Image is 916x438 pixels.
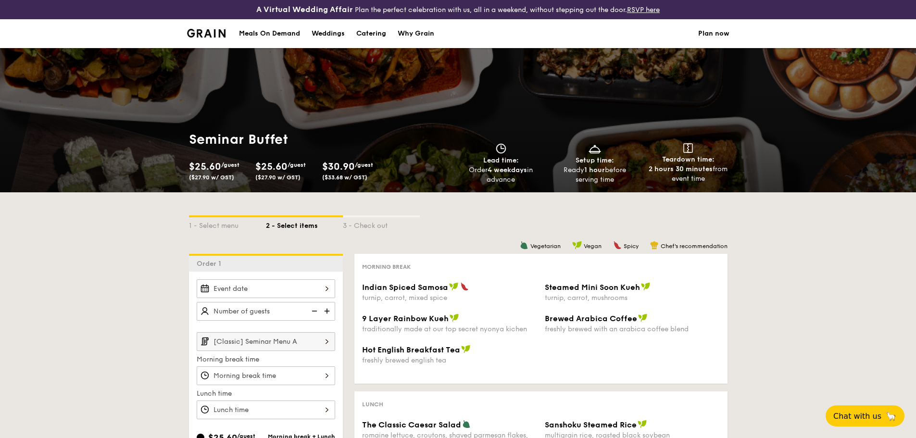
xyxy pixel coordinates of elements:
[362,294,537,302] div: turnip, carrot, mixed spice
[343,217,420,231] div: 3 - Check out
[572,241,582,250] img: icon-vegan.f8ff3823.svg
[552,165,638,185] div: Ready before serving time
[256,4,353,15] h4: A Virtual Wedding Affair
[319,332,335,350] img: icon-chevron-right.3c0dfbd6.svg
[362,283,448,292] span: Indian Spiced Samosa
[322,174,367,181] span: ($33.68 w/ GST)
[233,19,306,48] a: Meals On Demand
[189,131,381,148] h1: Seminar Buffet
[189,174,234,181] span: ($27.90 w/ GST)
[351,19,392,48] a: Catering
[239,19,300,48] div: Meals On Demand
[584,166,605,174] strong: 1 hour
[398,19,434,48] div: Why Grain
[641,282,651,291] img: icon-vegan.f8ff3823.svg
[649,165,713,173] strong: 2 hours 30 minutes
[545,420,637,429] span: Sanshoku Steamed Rice
[494,143,508,154] img: icon-clock.2db775ea.svg
[255,174,301,181] span: ($27.90 w/ GST)
[545,283,640,292] span: Steamed Mini Soon Kueh
[355,162,373,168] span: /guest
[288,162,306,168] span: /guest
[545,294,720,302] div: turnip, carrot, mushrooms
[461,345,471,353] img: icon-vegan.f8ff3823.svg
[833,412,881,421] span: Chat with us
[638,420,647,428] img: icon-vegan.f8ff3823.svg
[306,19,351,48] a: Weddings
[662,155,715,163] span: Teardown time:
[306,302,321,320] img: icon-reduce.1d2dbef1.svg
[450,313,459,322] img: icon-vegan.f8ff3823.svg
[197,260,225,268] span: Order 1
[362,263,411,270] span: Morning break
[362,420,461,429] span: The Classic Caesar Salad
[645,164,731,184] div: from event time
[627,6,660,14] a: RSVP here
[197,366,335,385] input: Morning break time
[624,243,639,250] span: Spicy
[576,156,614,164] span: Setup time:
[197,279,335,298] input: Event date
[321,302,335,320] img: icon-add.58712e84.svg
[362,325,537,333] div: traditionally made at our top secret nyonya kichen
[488,166,527,174] strong: 4 weekdays
[613,241,622,250] img: icon-spicy.37a8142b.svg
[460,282,469,291] img: icon-spicy.37a8142b.svg
[650,241,659,250] img: icon-chef-hat.a58ddaea.svg
[462,420,471,428] img: icon-vegetarian.fe4039eb.svg
[826,405,904,426] button: Chat with us🦙
[221,162,239,168] span: /guest
[322,161,355,173] span: $30.90
[698,19,729,48] a: Plan now
[187,29,226,38] a: Logotype
[392,19,440,48] a: Why Grain
[483,156,519,164] span: Lead time:
[885,411,897,422] span: 🦙
[189,161,221,173] span: $25.60
[197,302,335,321] input: Number of guests
[362,345,460,354] span: Hot English Breakfast Tea
[362,356,537,364] div: freshly brewed english tea
[545,314,637,323] span: Brewed Arabica Coffee
[187,29,226,38] img: Grain
[189,217,266,231] div: 1 - Select menu
[181,4,735,15] div: Plan the perfect celebration with us, all in a weekend, without stepping out the door.
[588,143,602,154] img: icon-dish.430c3a2e.svg
[312,19,345,48] div: Weddings
[356,19,386,48] div: Catering
[520,241,528,250] img: icon-vegetarian.fe4039eb.svg
[362,401,383,408] span: Lunch
[683,143,693,153] img: icon-teardown.65201eee.svg
[197,355,335,364] label: Morning break time
[458,165,544,185] div: Order in advance
[362,314,449,323] span: 9 Layer Rainbow Kueh
[449,282,459,291] img: icon-vegan.f8ff3823.svg
[545,325,720,333] div: freshly brewed with an arabica coffee blend
[661,243,728,250] span: Chef's recommendation
[266,217,343,231] div: 2 - Select items
[638,313,648,322] img: icon-vegan.f8ff3823.svg
[197,389,335,399] label: Lunch time
[255,161,288,173] span: $25.60
[197,400,335,419] input: Lunch time
[584,243,602,250] span: Vegan
[530,243,561,250] span: Vegetarian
